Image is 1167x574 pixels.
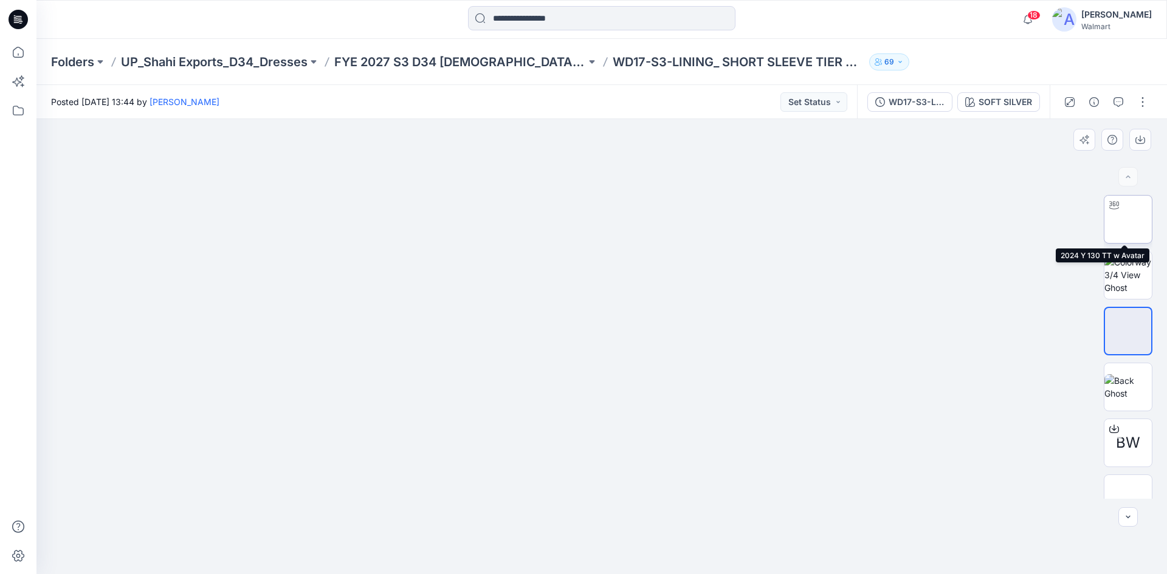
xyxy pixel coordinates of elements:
[1104,256,1152,294] img: Colorway 3/4 View Ghost
[867,92,952,112] button: WD17-S3-LINING_ SHORT SLEEVE TIER HEM MIDI DRESS ([DATE])
[1116,432,1140,454] span: BW
[150,97,219,107] a: [PERSON_NAME]
[121,53,308,70] a: UP_Shahi Exports_D34_Dresses
[1081,22,1152,31] div: Walmart
[957,92,1040,112] button: SOFT SILVER
[884,55,894,69] p: 69
[889,95,945,109] div: WD17-S3-LINING_ SHORT SLEEVE TIER HEM MIDI DRESS ([DATE])
[1084,92,1104,112] button: Details
[979,95,1032,109] div: SOFT SILVER
[1027,10,1041,20] span: 18
[334,53,586,70] a: FYE 2027 S3 D34 [DEMOGRAPHIC_DATA] Dresses - Shahi
[1081,7,1152,22] div: [PERSON_NAME]
[1052,7,1076,32] img: avatar
[51,95,219,108] span: Posted [DATE] 13:44 by
[1104,374,1152,400] img: Back Ghost
[613,53,864,70] p: WD17-S3-LINING_ SHORT SLEEVE TIER HEM MIDI DRESS
[51,53,94,70] a: Folders
[869,53,909,70] button: 69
